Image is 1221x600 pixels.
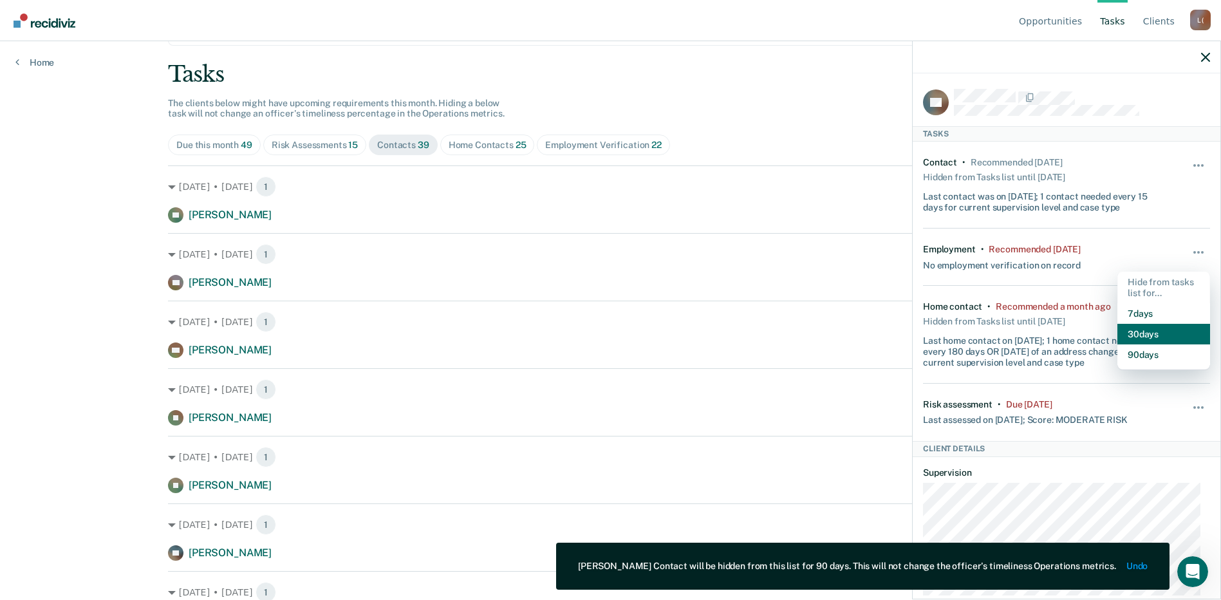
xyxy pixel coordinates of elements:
[377,140,429,151] div: Contacts
[923,467,1210,478] dt: Supervision
[989,244,1080,255] div: Recommended 3 months ago
[189,209,272,221] span: [PERSON_NAME]
[1177,556,1208,587] iframe: Intercom live chat
[971,157,1062,168] div: Recommended 3 months ago
[176,140,252,151] div: Due this month
[987,301,991,312] div: •
[256,312,276,332] span: 1
[168,176,1053,197] div: [DATE] • [DATE]
[14,14,75,28] img: Recidiviz
[578,561,1116,572] div: [PERSON_NAME] Contact will be hidden from this list for 90 days. This will not change the officer...
[168,514,1053,535] div: [DATE] • [DATE]
[998,399,1001,410] div: •
[545,140,661,151] div: Employment Verification
[256,176,276,197] span: 1
[168,379,1053,400] div: [DATE] • [DATE]
[348,140,358,150] span: 15
[241,140,252,150] span: 49
[1117,324,1210,344] button: 30 days
[1117,303,1210,324] button: 7 days
[996,301,1111,312] div: Recommended a month ago
[15,57,54,68] a: Home
[981,244,984,255] div: •
[189,479,272,491] span: [PERSON_NAME]
[256,379,276,400] span: 1
[923,399,993,410] div: Risk assessment
[168,98,505,119] span: The clients below might have upcoming requirements this month. Hiding a below task will not chang...
[923,409,1128,426] div: Last assessed on [DATE]; Score: MODERATE RISK
[1126,561,1148,572] button: Undo
[913,126,1220,142] div: Tasks
[913,441,1220,456] div: Client Details
[1117,272,1210,304] div: Hide from tasks list for...
[923,157,957,168] div: Contact
[449,140,527,151] div: Home Contacts
[962,157,965,168] div: •
[1190,10,1211,30] button: Profile dropdown button
[516,140,527,150] span: 25
[256,447,276,467] span: 1
[923,301,982,312] div: Home contact
[923,255,1081,271] div: No employment verification on record
[189,547,272,559] span: [PERSON_NAME]
[168,244,1053,265] div: [DATE] • [DATE]
[923,312,1065,330] div: Hidden from Tasks list until [DATE]
[1117,272,1210,371] div: Dropdown Menu
[923,244,976,255] div: Employment
[189,276,272,288] span: [PERSON_NAME]
[1190,10,1211,30] div: L (
[256,244,276,265] span: 1
[168,61,1053,88] div: Tasks
[189,411,272,424] span: [PERSON_NAME]
[168,312,1053,332] div: [DATE] • [DATE]
[272,140,358,151] div: Risk Assessments
[189,344,272,356] span: [PERSON_NAME]
[418,140,429,150] span: 39
[923,168,1065,186] div: Hidden from Tasks list until [DATE]
[923,330,1162,368] div: Last home contact on [DATE]; 1 home contact needed every 180 days OR [DATE] of an address change ...
[256,514,276,535] span: 1
[168,447,1053,467] div: [DATE] • [DATE]
[1006,399,1052,410] div: Due 8 days ago
[923,186,1162,213] div: Last contact was on [DATE]; 1 contact needed every 15 days for current supervision level and case...
[651,140,662,150] span: 22
[1117,344,1210,365] button: 90 days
